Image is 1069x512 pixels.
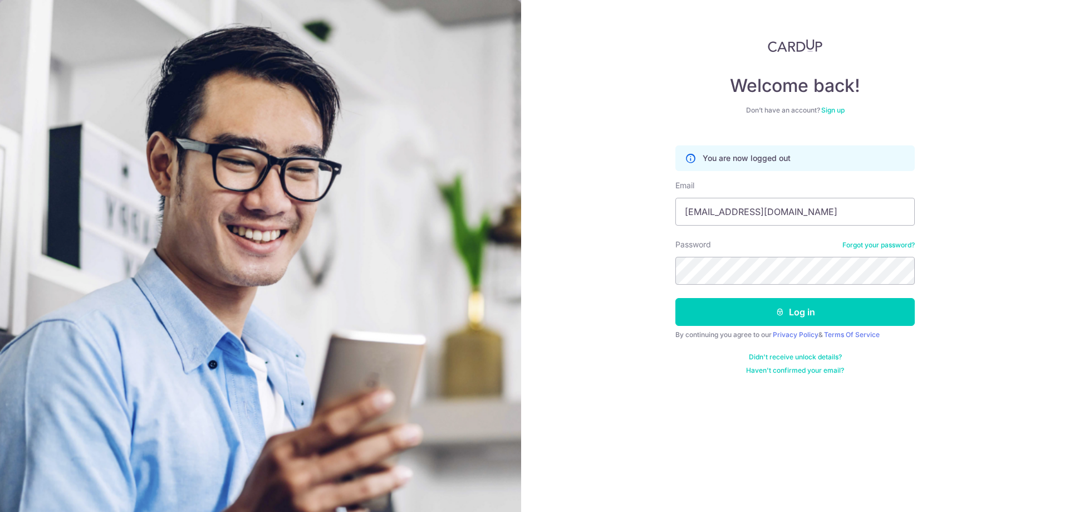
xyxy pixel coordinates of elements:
img: CardUp Logo [768,39,822,52]
a: Didn't receive unlock details? [749,353,842,362]
a: Forgot your password? [842,241,915,250]
button: Log in [675,298,915,326]
a: Haven't confirmed your email? [746,366,844,375]
p: You are now logged out [703,153,791,164]
label: Password [675,239,711,250]
a: Privacy Policy [773,330,818,339]
label: Email [675,180,694,191]
a: Terms Of Service [824,330,880,339]
div: By continuing you agree to our & [675,330,915,339]
h4: Welcome back! [675,75,915,97]
a: Sign up [821,106,845,114]
div: Don’t have an account? [675,106,915,115]
input: Enter your Email [675,198,915,226]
